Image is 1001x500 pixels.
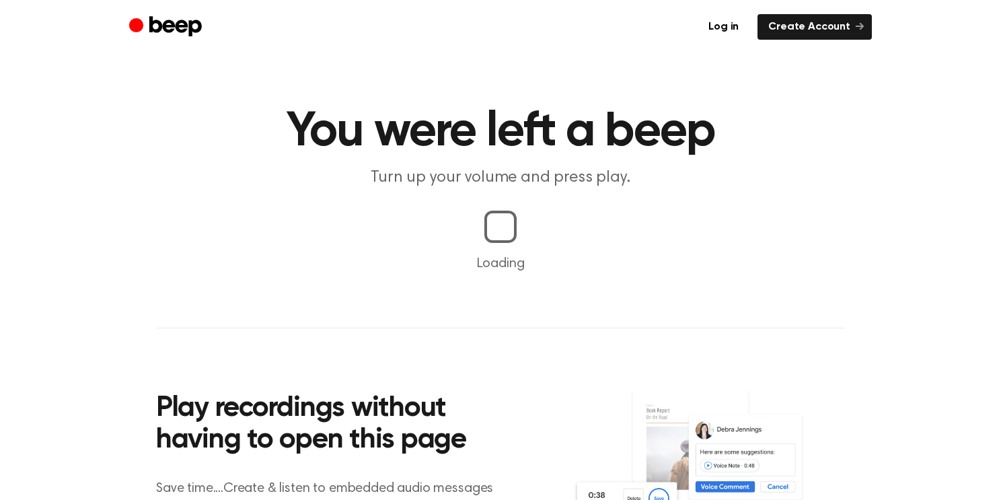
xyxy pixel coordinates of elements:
[156,393,519,457] h2: Play recordings without having to open this page
[156,108,845,156] h1: You were left a beep
[698,14,749,40] a: Log in
[757,14,872,40] a: Create Account
[129,14,205,40] a: Beep
[16,254,985,274] p: Loading
[242,167,759,189] p: Turn up your volume and press play.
